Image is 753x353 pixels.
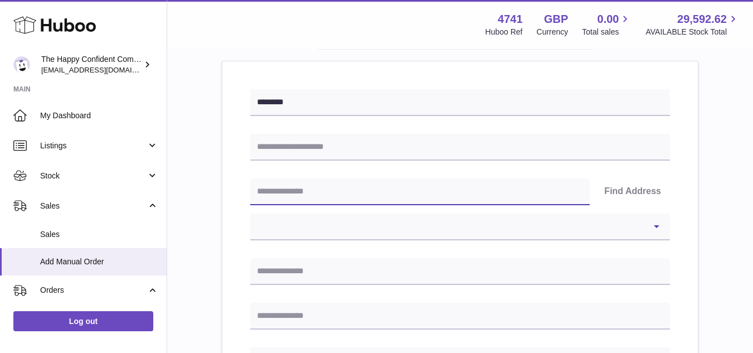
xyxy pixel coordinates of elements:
span: Total sales [582,27,631,37]
img: contact@happyconfident.com [13,56,30,73]
span: Sales [40,201,147,211]
div: The Happy Confident Company [41,54,142,75]
span: Orders [40,285,147,296]
strong: GBP [544,12,568,27]
a: 0.00 Total sales [582,12,631,37]
strong: 4741 [498,12,523,27]
span: Sales [40,229,158,240]
span: Listings [40,141,147,151]
span: Stock [40,171,147,181]
div: Currency [537,27,569,37]
div: Huboo Ref [485,27,523,37]
a: 29,592.62 AVAILABLE Stock Total [645,12,740,37]
span: [EMAIL_ADDRESS][DOMAIN_NAME] [41,65,164,74]
span: My Dashboard [40,110,158,121]
a: Log out [13,311,153,331]
span: 29,592.62 [677,12,727,27]
span: Add Manual Order [40,257,158,267]
span: AVAILABLE Stock Total [645,27,740,37]
span: 0.00 [597,12,619,27]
